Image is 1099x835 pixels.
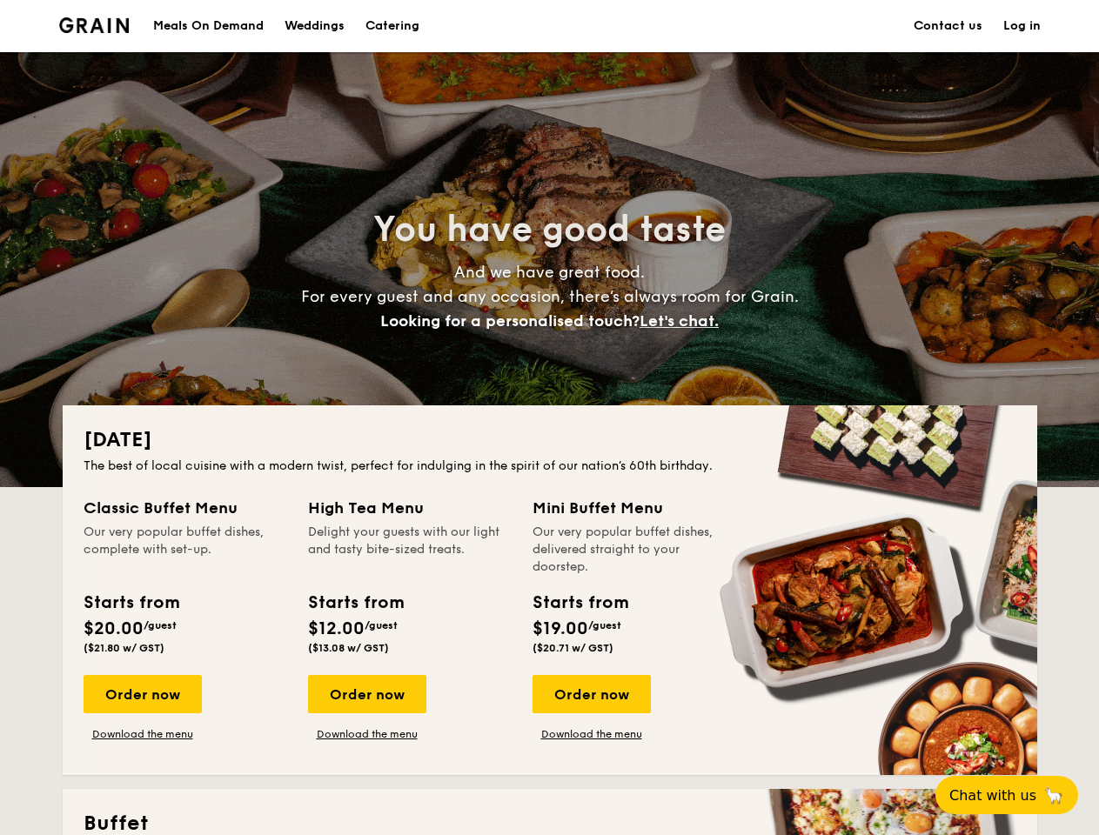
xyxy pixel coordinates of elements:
span: Let's chat. [640,311,719,331]
div: Starts from [533,590,627,616]
div: The best of local cuisine with a modern twist, perfect for indulging in the spirit of our nation’... [84,458,1016,475]
span: $20.00 [84,618,144,639]
div: Delight your guests with our light and tasty bite-sized treats. [308,524,512,576]
img: Grain [59,17,130,33]
div: Our very popular buffet dishes, complete with set-up. [84,524,287,576]
span: ($21.80 w/ GST) [84,642,164,654]
a: Download the menu [533,727,651,741]
a: Logotype [59,17,130,33]
div: Starts from [308,590,403,616]
span: 🦙 [1043,785,1064,805]
div: Order now [84,675,202,713]
span: ($20.71 w/ GST) [533,642,613,654]
div: Starts from [84,590,178,616]
div: Mini Buffet Menu [533,496,736,520]
span: Chat with us [949,787,1036,804]
span: And we have great food. For every guest and any occasion, there’s always room for Grain. [301,263,799,331]
span: You have good taste [373,209,726,250]
span: ($13.08 w/ GST) [308,642,389,654]
span: Looking for a personalised touch? [380,311,640,331]
a: Download the menu [84,727,202,741]
div: Order now [308,675,426,713]
div: Order now [533,675,651,713]
span: /guest [144,619,177,631]
div: Our very popular buffet dishes, delivered straight to your doorstep. [533,524,736,576]
button: Chat with us🦙 [935,776,1078,814]
span: $19.00 [533,618,588,639]
span: /guest [365,619,398,631]
span: $12.00 [308,618,365,639]
div: Classic Buffet Menu [84,496,287,520]
div: High Tea Menu [308,496,512,520]
span: /guest [588,619,621,631]
a: Download the menu [308,727,426,741]
h2: [DATE] [84,426,1016,454]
